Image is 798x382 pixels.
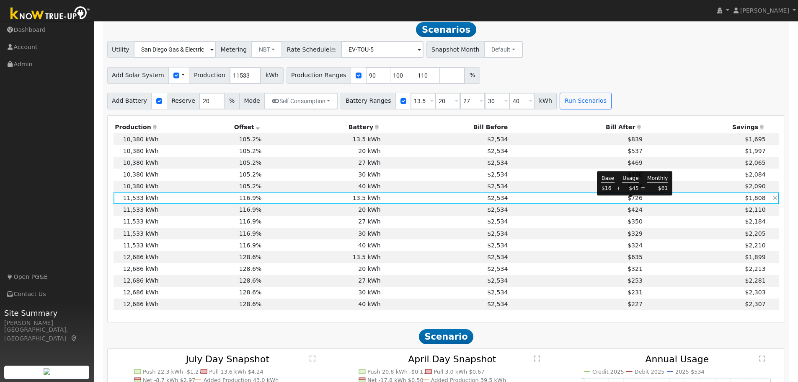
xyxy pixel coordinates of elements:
[4,319,90,327] div: [PERSON_NAME]
[745,254,765,260] span: $1,899
[287,67,351,84] span: Production Ranges
[263,275,382,287] td: 27 kWh
[647,185,668,193] td: $61
[622,174,639,183] td: Usage
[114,157,160,169] td: 10,380 kWh
[114,239,160,251] td: 11,533 kWh
[114,251,160,263] td: 12,686 kWh
[185,354,270,364] text: July Day Snapshot
[114,181,160,192] td: 10,380 kWh
[239,254,262,260] span: 128.6%
[628,230,643,237] span: $329
[628,136,643,143] span: $839
[560,93,611,109] button: Run Scenarios
[209,369,263,375] text: Pull 13.6 kWh $4.24
[640,185,646,193] td: =
[487,159,508,166] span: $2,534
[487,218,508,225] span: $2,534
[114,275,160,287] td: 12,686 kWh
[487,242,508,249] span: $2,534
[616,185,621,193] td: +
[628,218,643,225] span: $350
[114,133,160,145] td: 10,380 kWh
[224,93,239,109] span: %
[263,299,382,310] td: 40 kWh
[740,7,789,14] span: [PERSON_NAME]
[263,133,382,145] td: 13.5 kWh
[239,136,262,143] span: 105.2%
[239,183,262,190] span: 105.2%
[487,277,508,284] span: $2,534
[745,242,765,249] span: $2,210
[263,145,382,157] td: 20 kWh
[114,228,160,239] td: 11,533 kWh
[263,216,382,228] td: 27 kWh
[239,171,262,178] span: 105.2%
[646,354,709,364] text: Annual Usage
[114,192,160,204] td: 11,533 kWh
[263,169,382,180] td: 30 kWh
[745,301,765,307] span: $2,307
[143,369,202,375] text: Push 22.3 kWh -$1.27
[114,216,160,228] td: 11,533 kWh
[114,263,160,275] td: 12,686 kWh
[4,307,90,319] span: Site Summary
[239,230,262,237] span: 116.9%
[239,159,262,166] span: 105.2%
[675,369,705,375] text: 2025 $534
[107,67,169,84] span: Add Solar System
[487,289,508,296] span: $2,534
[601,185,615,193] td: $16
[628,254,643,260] span: $635
[745,230,765,237] span: $2,205
[465,67,480,84] span: %
[263,192,382,204] td: 13.5 kWh
[239,242,262,249] span: 116.9%
[416,22,476,37] span: Scenarios
[535,355,540,362] text: 
[487,230,508,237] span: $2,534
[239,218,262,225] span: 116.9%
[487,148,508,154] span: $2,534
[484,41,523,58] button: Default
[487,136,508,143] span: $2,534
[487,183,508,190] span: $2,534
[310,355,315,362] text: 
[6,5,94,23] img: Know True-Up
[160,122,263,133] th: Offset
[745,195,765,201] span: $1,808
[263,287,382,299] td: 30 kWh
[263,228,382,239] td: 30 kWh
[745,277,765,284] span: $2,281
[216,41,252,58] span: Metering
[745,183,765,190] span: $2,090
[745,289,765,296] span: $2,303
[534,93,557,109] span: kWh
[134,41,216,58] input: Select a Utility
[759,355,765,362] text: 
[114,145,160,157] td: 10,380 kWh
[434,369,485,375] text: Pull 3.0 kWh $0.67
[341,41,424,58] input: Select a Rate Schedule
[745,159,765,166] span: $2,065
[114,122,160,133] th: Production
[745,171,765,178] span: $2,084
[107,93,152,109] span: Add Battery
[70,335,78,342] a: Map
[745,148,765,154] span: $1,997
[239,265,262,272] span: 128.6%
[239,195,262,201] span: 116.9%
[239,206,262,213] span: 116.9%
[487,265,508,272] span: $2,534
[114,204,160,216] td: 11,533 kWh
[107,41,134,58] span: Utility
[264,93,338,109] button: Self Consumption
[382,122,509,133] th: Bill Before
[4,325,90,343] div: [GEOGRAPHIC_DATA], [GEOGRAPHIC_DATA]
[628,148,643,154] span: $537
[239,289,262,296] span: 128.6%
[239,93,265,109] span: Mode
[487,171,508,178] span: $2,534
[419,329,474,344] span: Scenario
[628,289,643,296] span: $231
